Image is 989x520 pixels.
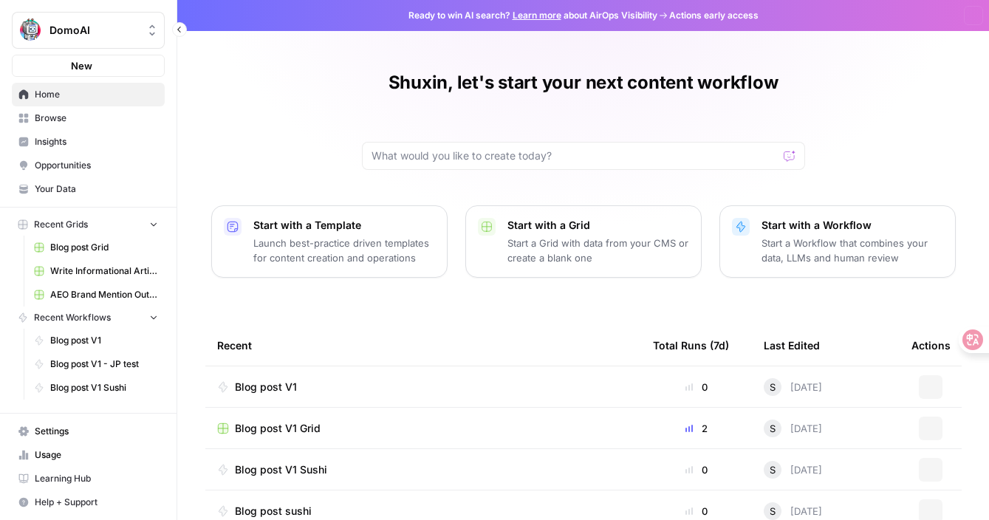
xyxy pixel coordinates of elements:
[235,462,327,477] span: Blog post V1 Sushi
[653,325,729,366] div: Total Runs (7d)
[12,12,165,49] button: Workspace: DomoAI
[762,218,943,233] p: Start with a Workflow
[34,218,88,231] span: Recent Grids
[770,421,776,436] span: S
[35,472,158,485] span: Learning Hub
[653,380,740,394] div: 0
[12,106,165,130] a: Browse
[27,352,165,376] a: Blog post V1 - JP test
[217,462,629,477] a: Blog post V1 Sushi
[372,148,778,163] input: What would you like to create today?
[27,259,165,283] a: Write Informational Article
[719,205,956,278] button: Start with a WorkflowStart a Workflow that combines your data, LLMs and human review
[253,218,435,233] p: Start with a Template
[770,380,776,394] span: S
[507,236,689,265] p: Start a Grid with data from your CMS or create a blank one
[653,462,740,477] div: 0
[465,205,702,278] button: Start with a GridStart a Grid with data from your CMS or create a blank one
[17,17,44,44] img: DomoAI Logo
[235,380,297,394] span: Blog post V1
[12,177,165,201] a: Your Data
[35,88,158,101] span: Home
[653,421,740,436] div: 2
[764,420,822,437] div: [DATE]
[12,443,165,467] a: Usage
[217,421,629,436] a: Blog post V1 Grid
[27,329,165,352] a: Blog post V1
[50,264,158,278] span: Write Informational Article
[50,357,158,371] span: Blog post V1 - JP test
[12,467,165,490] a: Learning Hub
[764,461,822,479] div: [DATE]
[35,159,158,172] span: Opportunities
[513,10,561,21] a: Learn more
[764,325,820,366] div: Last Edited
[34,311,111,324] span: Recent Workflows
[653,504,740,519] div: 0
[50,334,158,347] span: Blog post V1
[35,182,158,196] span: Your Data
[35,112,158,125] span: Browse
[211,205,448,278] button: Start with a TemplateLaunch best-practice driven templates for content creation and operations
[35,135,158,148] span: Insights
[12,213,165,236] button: Recent Grids
[235,504,312,519] span: Blog post sushi
[49,23,139,38] span: DomoAI
[911,325,951,366] div: Actions
[770,462,776,477] span: S
[27,376,165,400] a: Blog post V1 Sushi
[12,154,165,177] a: Opportunities
[12,55,165,77] button: New
[762,236,943,265] p: Start a Workflow that combines your data, LLMs and human review
[389,71,778,95] h1: Shuxin, let's start your next content workflow
[35,425,158,438] span: Settings
[50,288,158,301] span: AEO Brand Mention Outreach
[235,421,321,436] span: Blog post V1 Grid
[253,236,435,265] p: Launch best-practice driven templates for content creation and operations
[12,490,165,514] button: Help + Support
[408,9,657,22] span: Ready to win AI search? about AirOps Visibility
[507,218,689,233] p: Start with a Grid
[669,9,759,22] span: Actions early access
[770,504,776,519] span: S
[217,380,629,394] a: Blog post V1
[764,502,822,520] div: [DATE]
[27,236,165,259] a: Blog post Grid
[217,504,629,519] a: Blog post sushi
[764,378,822,396] div: [DATE]
[35,448,158,462] span: Usage
[71,58,92,73] span: New
[12,83,165,106] a: Home
[12,420,165,443] a: Settings
[27,283,165,307] a: AEO Brand Mention Outreach
[50,241,158,254] span: Blog post Grid
[12,307,165,329] button: Recent Workflows
[12,130,165,154] a: Insights
[35,496,158,509] span: Help + Support
[217,325,629,366] div: Recent
[50,381,158,394] span: Blog post V1 Sushi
